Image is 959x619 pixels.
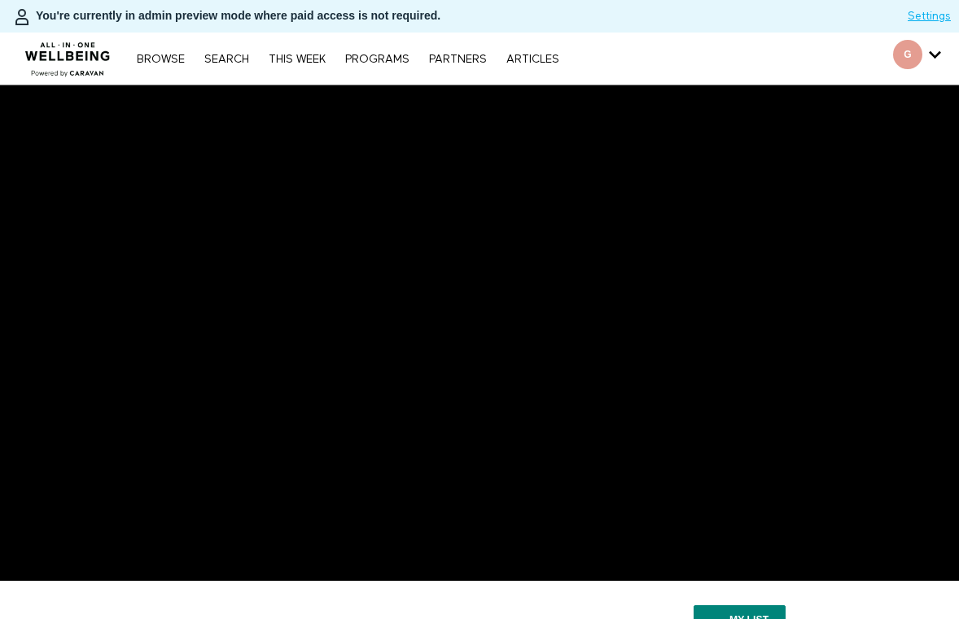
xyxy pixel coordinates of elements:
img: person-bdfc0eaa9744423c596e6e1c01710c89950b1dff7c83b5d61d716cfd8139584f.svg [12,7,32,27]
a: Search [196,54,257,65]
a: Browse [129,54,193,65]
img: CARAVAN [19,30,117,79]
a: PARTNERS [421,54,495,65]
a: PROGRAMS [337,54,418,65]
a: Settings [908,8,951,24]
nav: Primary [129,50,567,67]
a: THIS WEEK [261,54,334,65]
div: Secondary [881,33,953,85]
a: ARTICLES [498,54,567,65]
